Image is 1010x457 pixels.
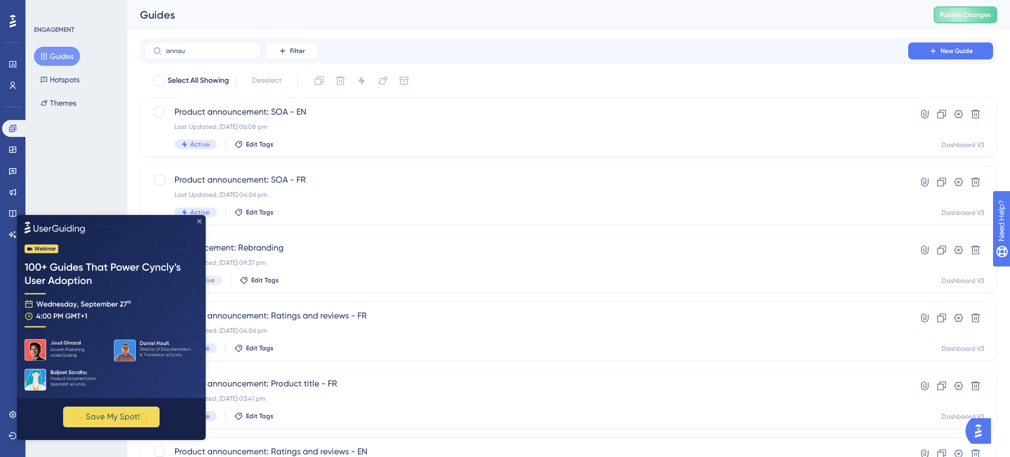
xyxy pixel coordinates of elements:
[251,276,279,284] span: Edit Tags
[174,242,878,254] span: Announcement: Rebranding
[240,276,279,284] button: Edit Tags
[242,71,291,90] button: Deselect
[25,3,66,15] span: Need Help?
[908,42,993,59] button: New Guide
[942,344,984,353] div: Dashboard V3
[168,74,229,87] span: Select All Showing
[942,141,984,149] div: Dashboard V3
[190,208,209,217] span: Active
[34,70,86,89] button: Hotspots
[246,344,274,352] span: Edit Tags
[174,326,878,335] div: Last Updated: [DATE] 04:06 pm
[934,6,997,23] button: Publish Changes
[140,7,907,22] div: Guides
[34,25,74,34] div: ENGAGEMENT
[46,192,143,212] button: ✨ Save My Spot!✨
[174,174,878,186] span: Product announcement: SOA - FR
[234,140,274,149] button: Edit Tags
[246,140,274,149] span: Edit Tags
[965,415,997,447] iframe: UserGuiding AI Assistant Launcher
[234,412,274,420] button: Edit Tags
[174,191,878,199] div: Last Updated: [DATE] 04:06 pm
[174,106,878,118] span: Product announcement: SOA - EN
[940,11,991,19] span: Publish Changes
[234,208,274,217] button: Edit Tags
[174,394,878,403] div: Last Updated: [DATE] 03:41 pm
[941,47,973,55] span: New Guide
[234,344,274,352] button: Edit Tags
[174,309,878,322] span: Product announcement: Ratings and reviews - FR
[942,277,984,285] div: Dashboard V3
[174,123,878,131] div: Last Updated: [DATE] 06:08 pm
[174,258,878,267] div: Last Updated: [DATE] 09:37 pm
[246,412,274,420] span: Edit Tags
[190,140,209,149] span: Active
[34,93,83,113] button: Themes
[942,209,984,217] div: Dashboard V3
[174,377,878,390] span: Product announcement: Product title - FR
[942,412,984,421] div: Dashboard V3
[290,47,305,55] span: Filter
[34,47,80,66] button: Guides
[252,74,282,87] span: Deselect
[180,4,185,8] div: Close Preview
[166,47,252,55] input: Search
[265,42,318,59] button: Filter
[246,208,274,217] span: Edit Tags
